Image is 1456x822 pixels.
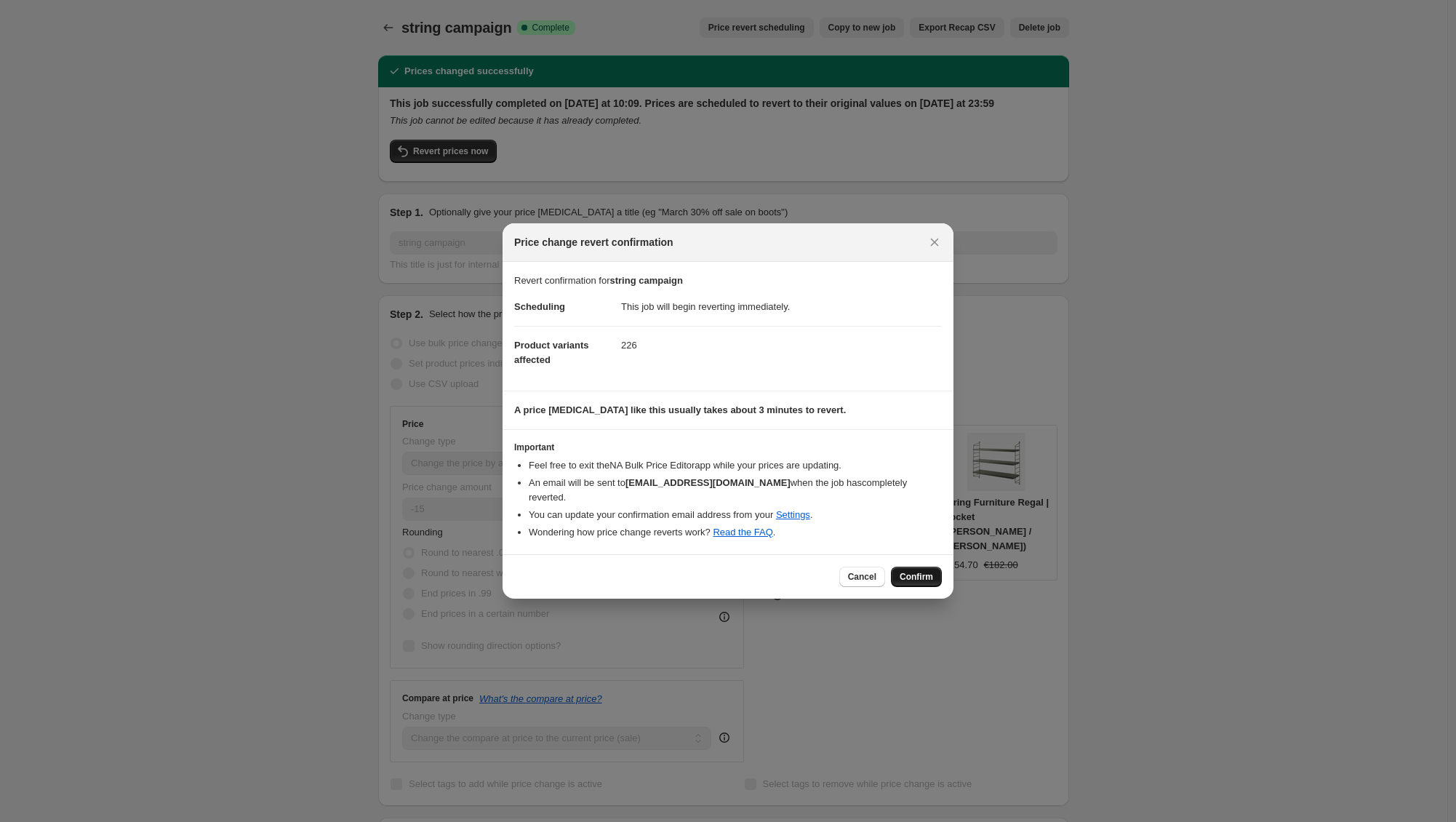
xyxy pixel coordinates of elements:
span: Confirm [900,571,933,583]
li: You can update your confirmation email address from your . [529,508,942,522]
button: Close [924,232,945,252]
b: [EMAIL_ADDRESS][DOMAIN_NAME] [625,477,791,488]
span: Cancel [848,571,876,583]
b: A price [MEDICAL_DATA] like this usually takes about 3 minutes to revert. [514,404,846,415]
a: Read the FAQ [713,527,772,538]
span: Price change revert confirmation [514,235,673,250]
dd: This job will begin reverting immediately. [621,288,942,326]
h3: Important [514,442,942,453]
dd: 226 [621,326,942,364]
li: An email will be sent to when the job has completely reverted . [529,476,942,505]
button: Cancel [839,567,885,587]
li: Wondering how price change reverts work? . [529,525,942,540]
span: Scheduling [514,301,565,312]
span: Product variants affected [514,340,589,365]
p: Revert confirmation for [514,274,942,288]
li: Feel free to exit the NA Bulk Price Editor app while your prices are updating. [529,458,942,473]
button: Confirm [891,567,942,587]
b: string campaign [610,275,683,286]
a: Settings [776,509,810,520]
